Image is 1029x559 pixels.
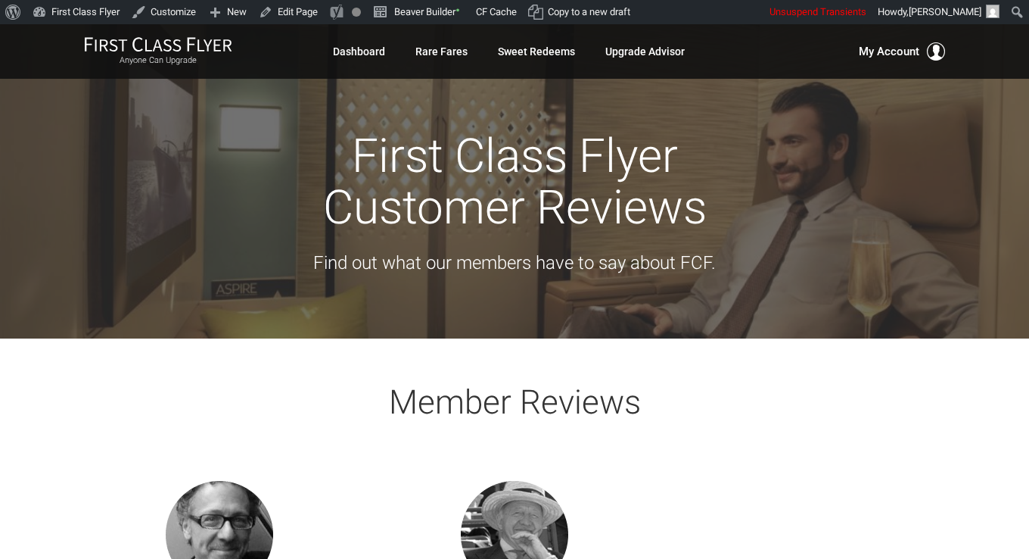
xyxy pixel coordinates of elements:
[455,2,460,18] span: •
[84,36,232,67] a: First Class FlyerAnyone Can Upgrade
[84,55,232,66] small: Anyone Can Upgrade
[323,128,707,235] span: First Class Flyer Customer Reviews
[859,42,919,61] span: My Account
[859,42,945,61] button: My Account
[84,36,232,52] img: First Class Flyer
[769,6,866,17] span: Unsuspend Transients
[333,38,385,65] a: Dashboard
[87,248,942,277] p: Find out what our members have to say about FCF.
[389,383,641,422] span: Member Reviews
[605,38,685,65] a: Upgrade Advisor
[415,38,468,65] a: Rare Fares
[498,38,575,65] a: Sweet Redeems
[909,6,981,17] span: [PERSON_NAME]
